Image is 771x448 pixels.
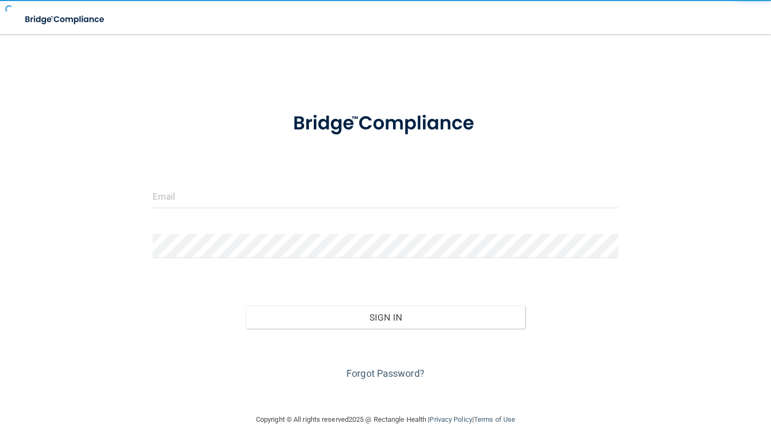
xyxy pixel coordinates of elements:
[246,306,525,329] button: Sign In
[429,415,472,423] a: Privacy Policy
[346,368,425,379] a: Forgot Password?
[153,184,618,208] input: Email
[16,9,115,31] img: bridge_compliance_login_screen.278c3ca4.svg
[474,415,515,423] a: Terms of Use
[190,403,581,437] div: Copyright © All rights reserved 2025 @ Rectangle Health | |
[273,98,498,149] img: bridge_compliance_login_screen.278c3ca4.svg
